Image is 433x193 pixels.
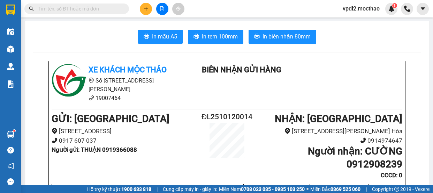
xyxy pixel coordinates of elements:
[249,30,316,44] button: printerIn biên nhận 80mm
[198,111,256,123] h2: ĐL2510120014
[157,185,158,193] span: |
[7,45,14,53] img: warehouse-icon
[7,178,14,185] span: message
[52,76,181,94] li: Số [STREET_ADDRESS][PERSON_NAME]
[144,34,149,40] span: printer
[87,185,151,193] span: Hỗ trợ kỹ thuật:
[160,6,165,11] span: file-add
[193,34,199,40] span: printer
[7,63,14,70] img: warehouse-icon
[144,6,149,11] span: plus
[52,136,198,145] li: 0917 607 037
[275,113,402,124] b: NHẬN : [GEOGRAPHIC_DATA]
[52,94,181,102] li: 19007464
[306,188,309,191] span: ⚪️
[308,145,402,170] b: Người nhận : CƯỜNG 0912908239
[381,172,402,179] b: CCCD : 0
[254,34,260,40] span: printer
[188,30,243,44] button: printerIn tem 100mm
[52,64,86,99] img: logo.jpg
[417,3,429,15] button: caret-down
[394,187,399,192] span: copyright
[241,186,305,192] strong: 0708 023 035 - 0935 103 250
[7,131,14,138] img: warehouse-icon
[7,80,14,88] img: solution-icon
[310,185,360,193] span: Miền Bắc
[337,4,385,13] span: vpdl2.mocthao
[121,186,151,192] strong: 1900 633 818
[13,130,15,132] sup: 1
[7,163,14,169] span: notification
[156,3,168,15] button: file-add
[256,136,402,145] li: 0914974647
[52,128,58,134] span: environment
[52,127,198,136] li: [STREET_ADDRESS]
[38,5,121,13] input: Tìm tên, số ĐT hoặc mã đơn
[152,32,177,41] span: In mẫu A5
[6,5,15,15] img: logo-vxr
[89,95,94,101] span: phone
[388,6,395,12] img: icon-new-feature
[360,137,366,143] span: phone
[89,78,94,83] span: environment
[7,28,14,35] img: warehouse-icon
[202,65,281,74] b: Biên Nhận Gửi Hàng
[163,185,217,193] span: Cung cấp máy in - giấy in:
[256,127,402,136] li: [STREET_ADDRESS][PERSON_NAME] Hòa
[29,6,34,11] span: search
[393,3,396,8] span: 1
[331,186,360,192] strong: 0369 525 060
[7,147,14,153] span: question-circle
[420,6,426,12] span: caret-down
[263,32,311,41] span: In biên nhận 80mm
[176,6,181,11] span: aim
[284,128,290,134] span: environment
[52,146,137,153] b: Người gửi : THUẬN 0919366088
[404,6,410,12] img: phone-icon
[138,30,183,44] button: printerIn mẫu A5
[392,3,397,8] sup: 1
[172,3,184,15] button: aim
[52,137,58,143] span: phone
[219,185,305,193] span: Miền Nam
[366,185,367,193] span: |
[52,113,169,124] b: GỬI : [GEOGRAPHIC_DATA]
[202,32,238,41] span: In tem 100mm
[89,65,167,74] b: Xe khách Mộc Thảo
[140,3,152,15] button: plus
